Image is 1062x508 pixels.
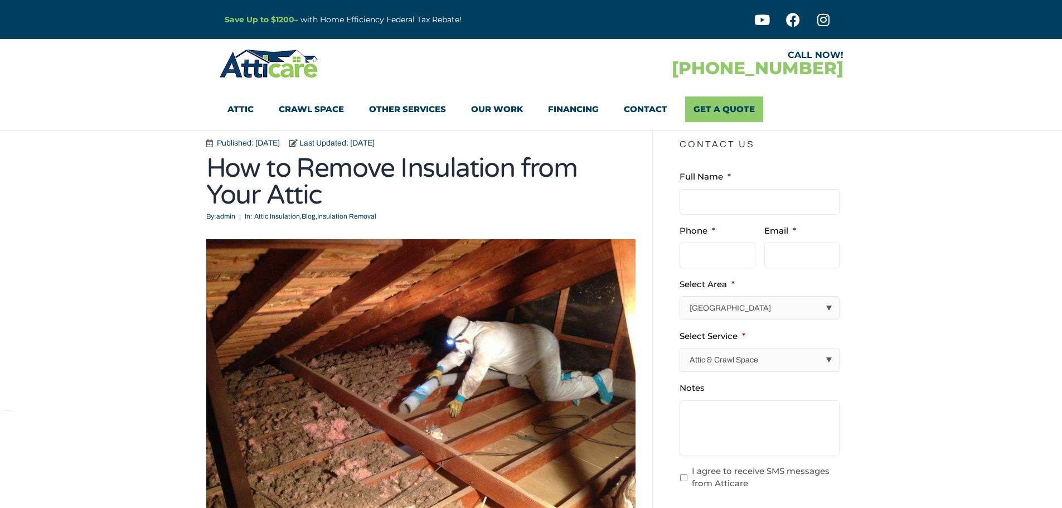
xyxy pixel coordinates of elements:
span: admin [206,211,235,222]
a: Other Services [369,96,446,122]
label: Notes [680,383,705,394]
label: Full Name [680,171,731,182]
label: Select Service [680,331,745,342]
a: Contact [624,96,667,122]
a: Get A Quote [685,96,763,122]
h5: Contact Us [680,131,848,158]
h1: How to Remove Insulation from Your Attic [206,155,636,209]
label: I agree to receive SMS messages from Atticare [692,465,836,490]
a: Attic Insulation [254,212,300,220]
a: Financing [548,96,599,122]
a: Crawl Space [279,96,344,122]
nav: Menu [227,96,835,122]
a: Insulation Removal [317,212,376,220]
label: Phone [680,225,715,236]
span: By: [206,212,216,220]
label: Email [764,225,796,236]
div: CALL NOW! [531,51,843,60]
a: Blog [302,212,316,220]
label: Select Area [680,279,735,290]
a: Our Work [471,96,523,122]
span: Published: [DATE] [214,137,280,149]
a: Attic [227,96,254,122]
a: Save Up to $1200 [225,14,294,25]
p: – with Home Efficiency Federal Tax Rebate! [225,13,586,26]
span: Last Updated: [DATE] [297,137,375,149]
span: In: [245,212,253,220]
span: , , [254,212,376,220]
